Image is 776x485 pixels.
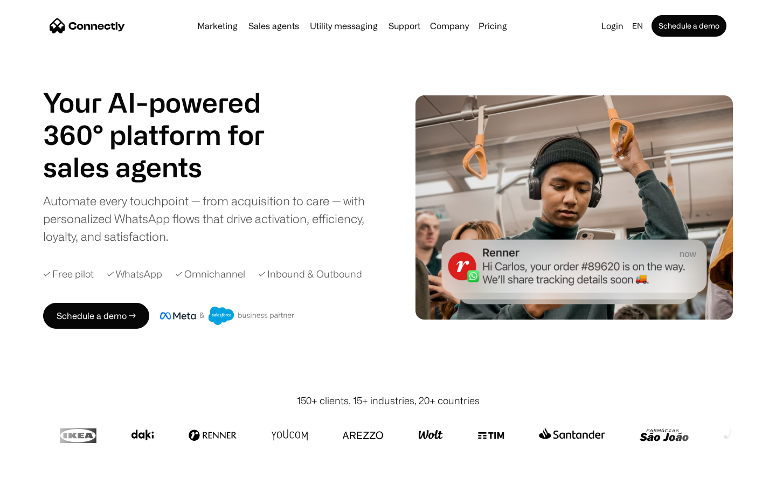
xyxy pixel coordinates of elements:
[384,22,425,30] a: Support
[474,22,511,30] a: Pricing
[244,22,303,30] a: Sales agents
[43,86,291,151] h1: Your AI-powered 360° platform for
[43,192,383,245] div: Automate every touchpoint — from acquisition to care — with personalized WhatsApp flows that driv...
[430,18,469,33] div: Company
[427,18,472,33] div: Company
[597,18,628,33] a: Login
[43,151,291,183] div: carousel
[43,151,291,183] div: 1 of 4
[306,22,382,30] a: Utility messaging
[50,18,125,34] a: home
[632,18,643,33] div: en
[175,267,245,281] div: ✓ Omnichannel
[258,267,362,281] div: ✓ Inbound & Outbound
[43,151,291,183] h1: sales agents
[43,303,149,329] a: Schedule a demo →
[652,15,726,37] a: Schedule a demo
[22,466,65,481] ul: Language list
[193,22,242,30] a: Marketing
[297,393,480,408] div: 150+ clients, 15+ industries, 20+ countries
[43,267,94,281] div: ✓ Free pilot
[11,465,65,481] aside: Language selected: English
[160,307,295,325] img: Meta and Salesforce business partner badge.
[628,18,649,33] div: en
[107,267,162,281] div: ✓ WhatsApp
